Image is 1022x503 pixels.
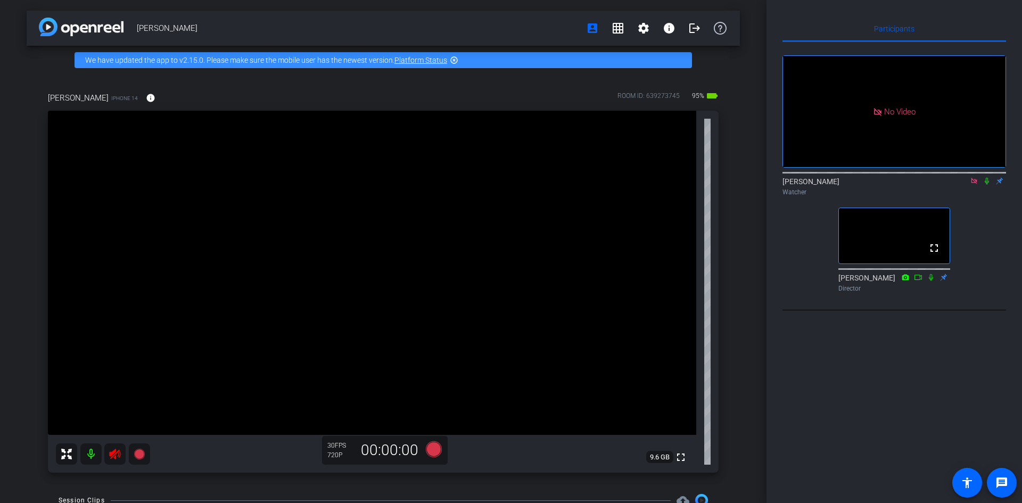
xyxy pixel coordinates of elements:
[928,242,941,254] mat-icon: fullscreen
[838,273,950,293] div: [PERSON_NAME]
[394,56,447,64] a: Platform Status
[838,284,950,293] div: Director
[646,451,673,464] span: 9.6 GB
[327,441,354,450] div: 30
[782,176,1006,197] div: [PERSON_NAME]
[995,476,1008,489] mat-icon: message
[637,22,650,35] mat-icon: settings
[782,187,1006,197] div: Watcher
[617,91,680,106] div: ROOM ID: 639273745
[111,94,138,102] span: iPhone 14
[327,451,354,459] div: 720P
[663,22,675,35] mat-icon: info
[354,441,425,459] div: 00:00:00
[137,18,580,39] span: [PERSON_NAME]
[874,25,914,32] span: Participants
[706,89,719,102] mat-icon: battery_std
[586,22,599,35] mat-icon: account_box
[674,451,687,464] mat-icon: fullscreen
[961,476,974,489] mat-icon: accessibility
[48,92,109,104] span: [PERSON_NAME]
[450,56,458,64] mat-icon: highlight_off
[39,18,123,36] img: app-logo
[688,22,701,35] mat-icon: logout
[690,87,706,104] span: 95%
[75,52,692,68] div: We have updated the app to v2.15.0. Please make sure the mobile user has the newest version.
[884,106,916,116] span: No Video
[612,22,624,35] mat-icon: grid_on
[335,442,346,449] span: FPS
[146,93,155,103] mat-icon: info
